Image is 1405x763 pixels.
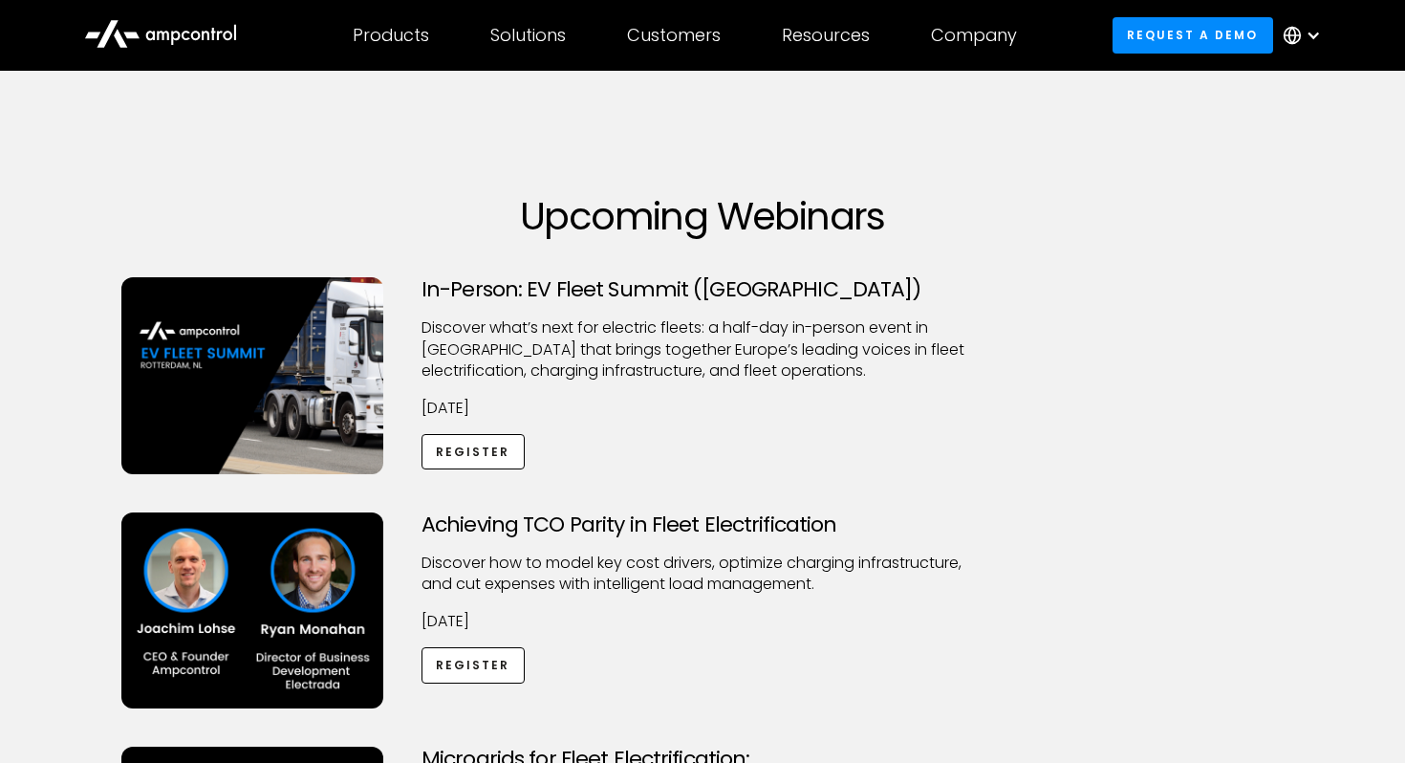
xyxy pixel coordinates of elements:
[490,25,566,46] div: Solutions
[421,277,983,302] h3: In-Person: EV Fleet Summit ([GEOGRAPHIC_DATA])
[421,647,525,683] a: Register
[421,398,983,419] p: [DATE]
[627,25,721,46] div: Customers
[421,317,983,381] p: ​Discover what’s next for electric fleets: a half-day in-person event in [GEOGRAPHIC_DATA] that b...
[421,434,525,469] a: Register
[782,25,870,46] div: Resources
[121,193,1284,239] h1: Upcoming Webinars
[353,25,429,46] div: Products
[931,25,1017,46] div: Company
[421,553,983,596] p: Discover how to model key cost drivers, optimize charging infrastructure, and cut expenses with i...
[421,512,983,537] h3: Achieving TCO Parity in Fleet Electrification
[1113,17,1273,53] a: Request a demo
[421,611,983,632] p: [DATE]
